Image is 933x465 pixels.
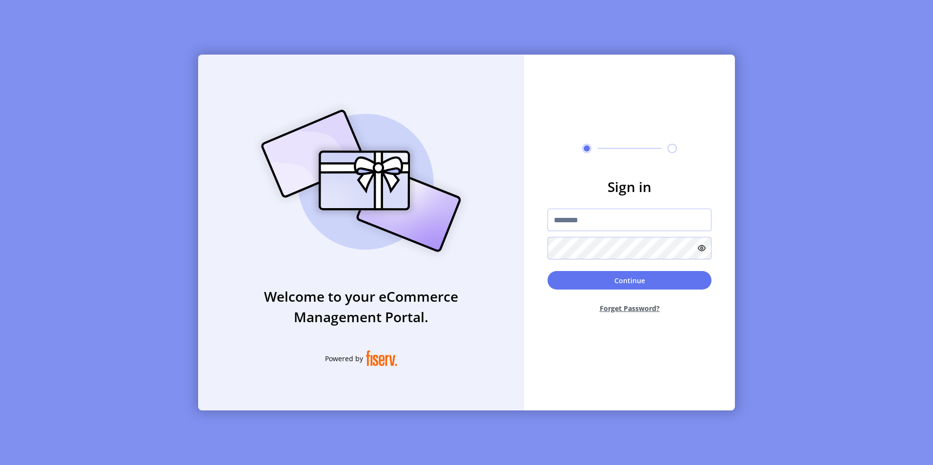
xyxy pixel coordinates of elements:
[548,176,711,197] h3: Sign in
[198,286,524,327] h3: Welcome to your eCommerce Management Portal.
[325,353,363,364] span: Powered by
[548,295,711,321] button: Forget Password?
[246,99,476,263] img: card_Illustration.svg
[548,271,711,290] button: Continue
